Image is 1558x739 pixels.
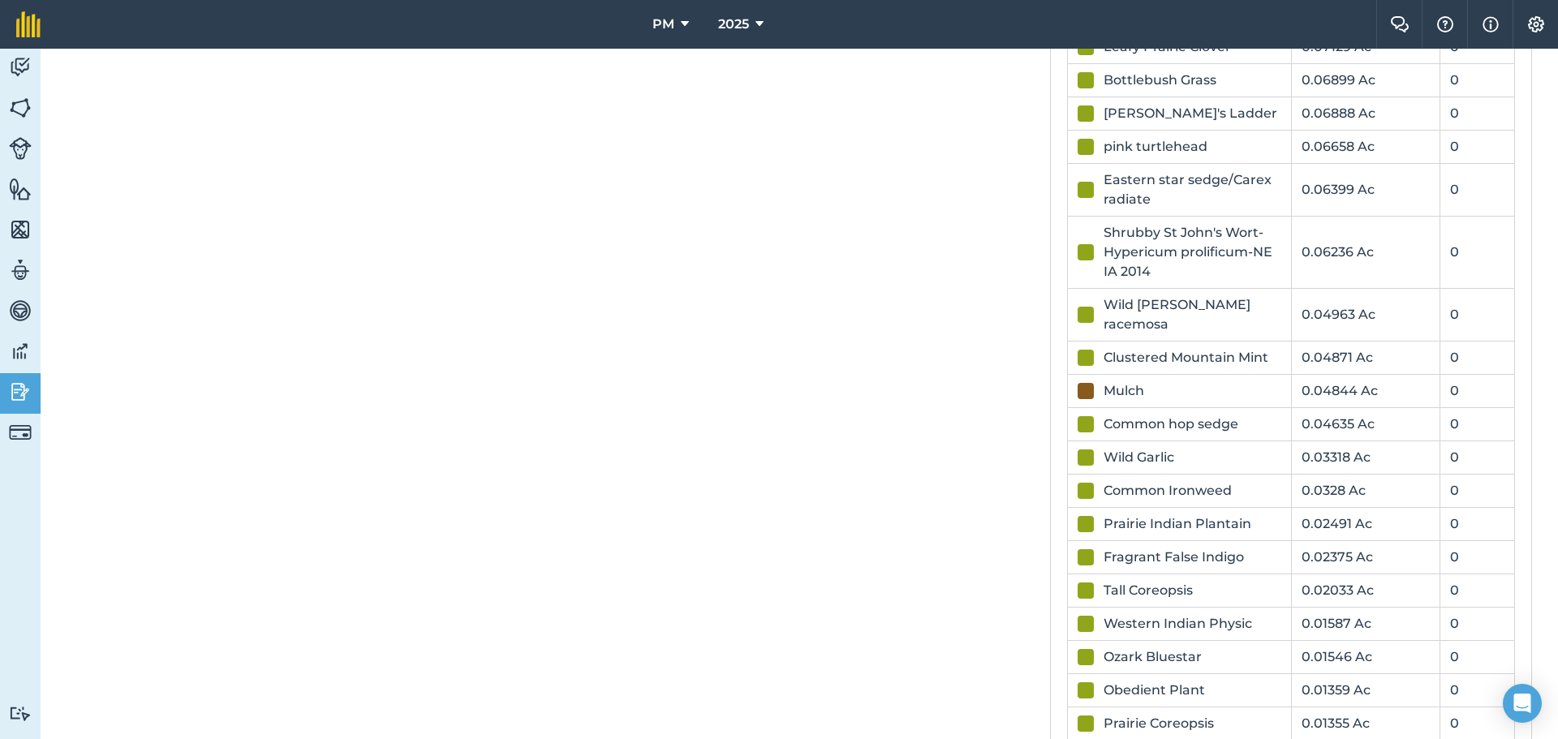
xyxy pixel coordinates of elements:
img: svg+xml;base64,PHN2ZyB4bWxucz0iaHR0cDovL3d3dy53My5vcmcvMjAwMC9zdmciIHdpZHRoPSIxNyIgaGVpZ2h0PSIxNy... [1483,15,1499,34]
td: 0 [1440,607,1515,640]
td: 0.01587 Ac [1291,607,1440,640]
img: svg+xml;base64,PD94bWwgdmVyc2lvbj0iMS4wIiBlbmNvZGluZz0idXRmLTgiPz4KPCEtLSBHZW5lcmF0b3I6IEFkb2JlIE... [9,55,32,79]
td: 0.06399 Ac [1291,163,1440,216]
div: Common hop sedge [1104,415,1238,434]
td: 0 [1440,63,1515,97]
td: 0 [1440,507,1515,540]
img: svg+xml;base64,PD94bWwgdmVyc2lvbj0iMS4wIiBlbmNvZGluZz0idXRmLTgiPz4KPCEtLSBHZW5lcmF0b3I6IEFkb2JlIE... [9,421,32,444]
img: svg+xml;base64,PD94bWwgdmVyc2lvbj0iMS4wIiBlbmNvZGluZz0idXRmLTgiPz4KPCEtLSBHZW5lcmF0b3I6IEFkb2JlIE... [9,706,32,721]
span: 2025 [718,15,749,34]
div: [PERSON_NAME]'s Ladder [1104,104,1277,123]
td: 0.01546 Ac [1291,640,1440,673]
img: A question mark icon [1435,16,1455,32]
img: svg+xml;base64,PD94bWwgdmVyc2lvbj0iMS4wIiBlbmNvZGluZz0idXRmLTgiPz4KPCEtLSBHZW5lcmF0b3I6IEFkb2JlIE... [9,299,32,323]
div: Mulch [1104,381,1144,401]
td: 0.04635 Ac [1291,407,1440,440]
div: Wild [PERSON_NAME] racemosa [1104,295,1281,334]
td: 0.06658 Ac [1291,130,1440,163]
img: svg+xml;base64,PHN2ZyB4bWxucz0iaHR0cDovL3d3dy53My5vcmcvMjAwMC9zdmciIHdpZHRoPSI1NiIgaGVpZ2h0PSI2MC... [9,96,32,120]
td: 0 [1440,574,1515,607]
span: PM [652,15,674,34]
img: svg+xml;base64,PD94bWwgdmVyc2lvbj0iMS4wIiBlbmNvZGluZz0idXRmLTgiPz4KPCEtLSBHZW5lcmF0b3I6IEFkb2JlIE... [9,137,32,160]
div: Open Intercom Messenger [1503,684,1542,723]
td: 0 [1440,540,1515,574]
div: Clustered Mountain Mint [1104,348,1268,367]
td: 0.06888 Ac [1291,97,1440,130]
td: 0.02375 Ac [1291,540,1440,574]
td: 0 [1440,407,1515,440]
img: svg+xml;base64,PHN2ZyB4bWxucz0iaHR0cDovL3d3dy53My5vcmcvMjAwMC9zdmciIHdpZHRoPSI1NiIgaGVpZ2h0PSI2MC... [9,177,32,201]
td: 0 [1440,341,1515,374]
td: 0 [1440,640,1515,673]
td: 0 [1440,474,1515,507]
div: Eastern star sedge/Carex radiate [1104,170,1281,209]
img: A cog icon [1526,16,1546,32]
div: Ozark Bluestar [1104,647,1202,667]
td: 0.0328 Ac [1291,474,1440,507]
img: svg+xml;base64,PD94bWwgdmVyc2lvbj0iMS4wIiBlbmNvZGluZz0idXRmLTgiPz4KPCEtLSBHZW5lcmF0b3I6IEFkb2JlIE... [9,380,32,404]
div: Tall Coreopsis [1104,581,1193,600]
div: Shrubby St John's Wort- Hypericum prolificum-NE IA 2014 [1104,223,1281,281]
div: Western Indian Physic [1104,614,1252,634]
td: 0 [1440,374,1515,407]
div: Obedient Plant [1104,681,1205,700]
img: svg+xml;base64,PD94bWwgdmVyc2lvbj0iMS4wIiBlbmNvZGluZz0idXRmLTgiPz4KPCEtLSBHZW5lcmF0b3I6IEFkb2JlIE... [9,339,32,363]
td: 0 [1440,163,1515,216]
td: 0 [1440,440,1515,474]
img: fieldmargin Logo [16,11,41,37]
td: 0.04871 Ac [1291,341,1440,374]
td: 0 [1440,216,1515,288]
td: 0 [1440,288,1515,341]
div: Bottlebush Grass [1104,71,1216,90]
td: 0 [1440,130,1515,163]
img: Two speech bubbles overlapping with the left bubble in the forefront [1390,16,1410,32]
td: 0.03318 Ac [1291,440,1440,474]
div: Prairie Coreopsis [1104,714,1214,733]
td: 0.04963 Ac [1291,288,1440,341]
img: svg+xml;base64,PD94bWwgdmVyc2lvbj0iMS4wIiBlbmNvZGluZz0idXRmLTgiPz4KPCEtLSBHZW5lcmF0b3I6IEFkb2JlIE... [9,258,32,282]
div: pink turtlehead [1104,137,1207,157]
div: Common Ironweed [1104,481,1232,501]
td: 0.01359 Ac [1291,673,1440,707]
td: 0 [1440,97,1515,130]
td: 0.06899 Ac [1291,63,1440,97]
div: Prairie Indian Plantain [1104,514,1251,534]
td: 0.02033 Ac [1291,574,1440,607]
td: 0.02491 Ac [1291,507,1440,540]
div: Fragrant False Indigo [1104,548,1244,567]
td: 0 [1440,673,1515,707]
div: Wild Garlic [1104,448,1174,467]
td: 0.04844 Ac [1291,374,1440,407]
img: svg+xml;base64,PHN2ZyB4bWxucz0iaHR0cDovL3d3dy53My5vcmcvMjAwMC9zdmciIHdpZHRoPSI1NiIgaGVpZ2h0PSI2MC... [9,217,32,242]
td: 0.06236 Ac [1291,216,1440,288]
